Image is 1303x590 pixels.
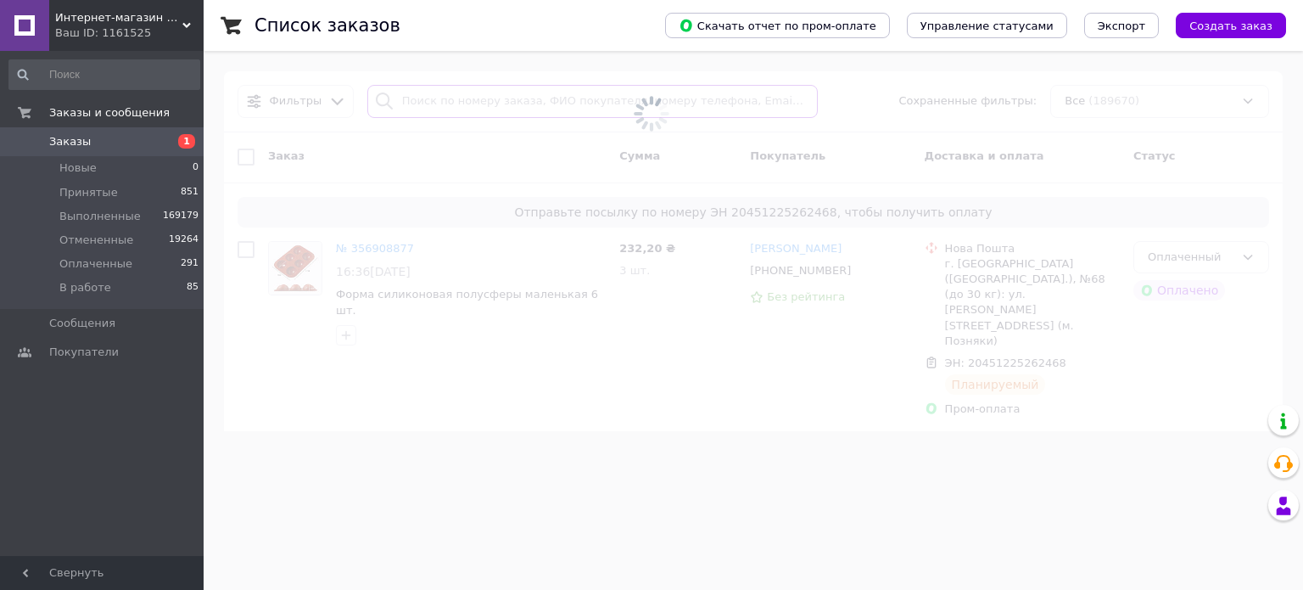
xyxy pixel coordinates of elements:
[59,209,141,224] span: Выполненные
[1084,13,1159,38] button: Экспорт
[907,13,1067,38] button: Управление статусами
[163,209,199,224] span: 169179
[254,15,400,36] h1: Список заказов
[187,280,199,295] span: 85
[665,13,890,38] button: Скачать отчет по пром-оплате
[59,280,111,295] span: В работе
[193,160,199,176] span: 0
[55,10,182,25] span: Интернет-магазин "Повар, пекарь и кондитер"
[1176,13,1286,38] button: Создать заказ
[49,345,119,360] span: Покупатели
[8,59,200,90] input: Поиск
[49,134,91,149] span: Заказы
[1159,19,1286,31] a: Создать заказ
[679,18,876,33] span: Скачать отчет по пром-оплате
[49,105,170,121] span: Заказы и сообщения
[1098,20,1145,32] span: Экспорт
[178,134,195,149] span: 1
[49,316,115,331] span: Сообщения
[181,185,199,200] span: 851
[920,20,1054,32] span: Управление статусами
[59,160,97,176] span: Новые
[169,233,199,248] span: 19264
[55,25,204,41] div: Ваш ID: 1161525
[181,256,199,272] span: 291
[59,233,133,248] span: Отмененные
[59,185,118,200] span: Принятые
[1189,20,1272,32] span: Создать заказ
[59,256,132,272] span: Оплаченные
